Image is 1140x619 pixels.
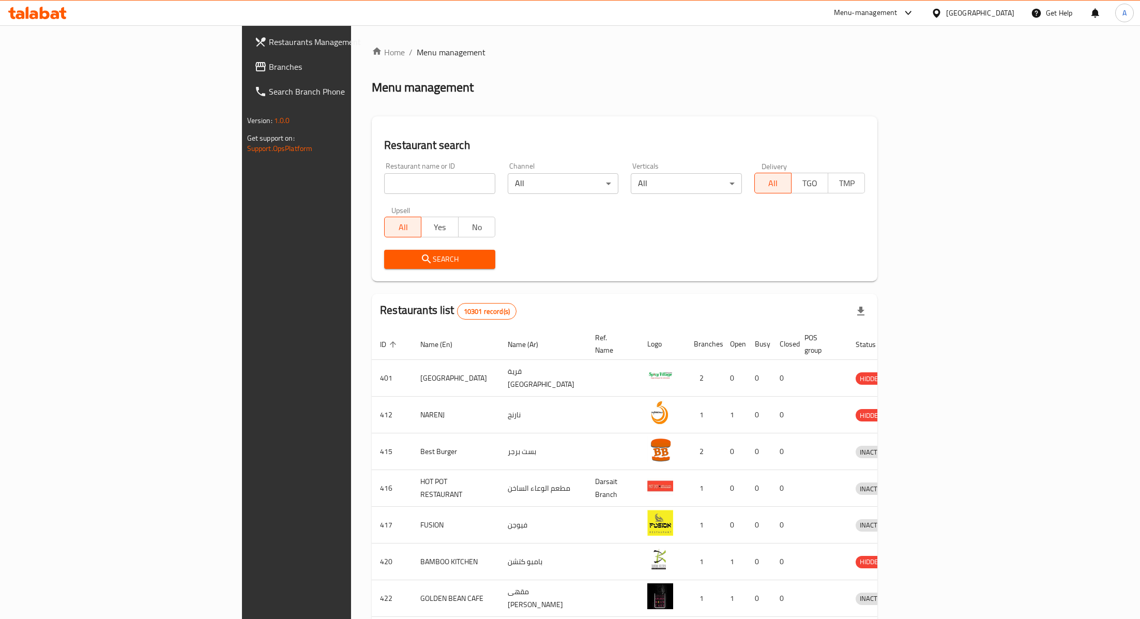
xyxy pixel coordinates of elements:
td: 1 [686,397,722,433]
td: بامبو كتشن [499,543,587,580]
td: 0 [722,433,747,470]
td: NARENJ [412,397,499,433]
img: Spicy Village [647,363,673,389]
button: All [384,217,421,237]
span: No [463,220,491,235]
td: 1 [686,543,722,580]
span: Get support on: [247,131,295,145]
td: 0 [771,470,796,507]
a: Support.OpsPlatform [247,142,313,155]
a: Search Branch Phone [246,79,432,104]
div: HIDDEN [856,372,887,385]
td: 0 [747,543,771,580]
td: 0 [722,470,747,507]
td: فيوجن [499,507,587,543]
td: 0 [722,507,747,543]
span: Name (En) [420,338,466,351]
td: 1 [686,507,722,543]
td: 0 [771,580,796,617]
img: FUSION [647,510,673,536]
th: Busy [747,328,771,360]
img: HOT POT RESTAURANT [647,473,673,499]
td: GOLDEN BEAN CAFE [412,580,499,617]
button: TGO [791,173,828,193]
input: Search for restaurant name or ID.. [384,173,495,194]
div: INACTIVE [856,519,891,532]
td: Best Burger [412,433,499,470]
span: All [389,220,417,235]
td: FUSION [412,507,499,543]
div: INACTIVE [856,446,891,458]
button: Yes [421,217,458,237]
td: Darsait Branch [587,470,639,507]
a: Restaurants Management [246,29,432,54]
span: Search Branch Phone [269,85,424,98]
button: No [458,217,495,237]
td: 0 [747,433,771,470]
td: 0 [747,507,771,543]
span: ID [380,338,400,351]
td: 1 [722,397,747,433]
span: All [759,176,787,191]
button: TMP [828,173,865,193]
td: مطعم الوعاء الساخن [499,470,587,507]
span: 1.0.0 [274,114,290,127]
td: HOT POT RESTAURANT [412,470,499,507]
td: 0 [771,433,796,470]
td: [GEOGRAPHIC_DATA] [412,360,499,397]
td: 0 [771,507,796,543]
span: HIDDEN [856,373,887,385]
label: Upsell [391,206,411,214]
div: HIDDEN [856,409,887,421]
span: 10301 record(s) [458,307,516,316]
td: 1 [686,470,722,507]
span: HIDDEN [856,556,887,568]
span: Yes [425,220,454,235]
img: NARENJ [647,400,673,426]
td: 0 [747,470,771,507]
span: Status [856,338,889,351]
td: نارنج [499,397,587,433]
img: BAMBOO KITCHEN [647,547,673,572]
h2: Restaurant search [384,138,865,153]
td: 0 [747,360,771,397]
th: Open [722,328,747,360]
td: BAMBOO KITCHEN [412,543,499,580]
span: INACTIVE [856,593,891,605]
th: Closed [771,328,796,360]
a: Branches [246,54,432,79]
label: Delivery [762,162,787,170]
div: All [631,173,742,194]
div: [GEOGRAPHIC_DATA] [946,7,1014,19]
span: TMP [832,176,861,191]
span: Search [392,253,487,266]
td: 2 [686,433,722,470]
button: Search [384,250,495,269]
td: 0 [722,360,747,397]
td: 1 [722,580,747,617]
span: Branches [269,61,424,73]
td: 0 [771,397,796,433]
span: INACTIVE [856,483,891,495]
span: A [1122,7,1127,19]
td: 2 [686,360,722,397]
span: Ref. Name [595,331,627,356]
div: INACTIVE [856,482,891,495]
h2: Restaurants list [380,303,516,320]
th: Logo [639,328,686,360]
td: 0 [747,580,771,617]
th: Branches [686,328,722,360]
span: Menu management [417,46,485,58]
img: GOLDEN BEAN CAFE [647,583,673,609]
img: Best Burger [647,436,673,462]
span: Version: [247,114,272,127]
span: TGO [796,176,824,191]
span: Name (Ar) [508,338,552,351]
div: Export file [848,299,873,324]
td: مقهى [PERSON_NAME] [499,580,587,617]
span: INACTIVE [856,519,891,531]
td: بست برجر [499,433,587,470]
td: 1 [722,543,747,580]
